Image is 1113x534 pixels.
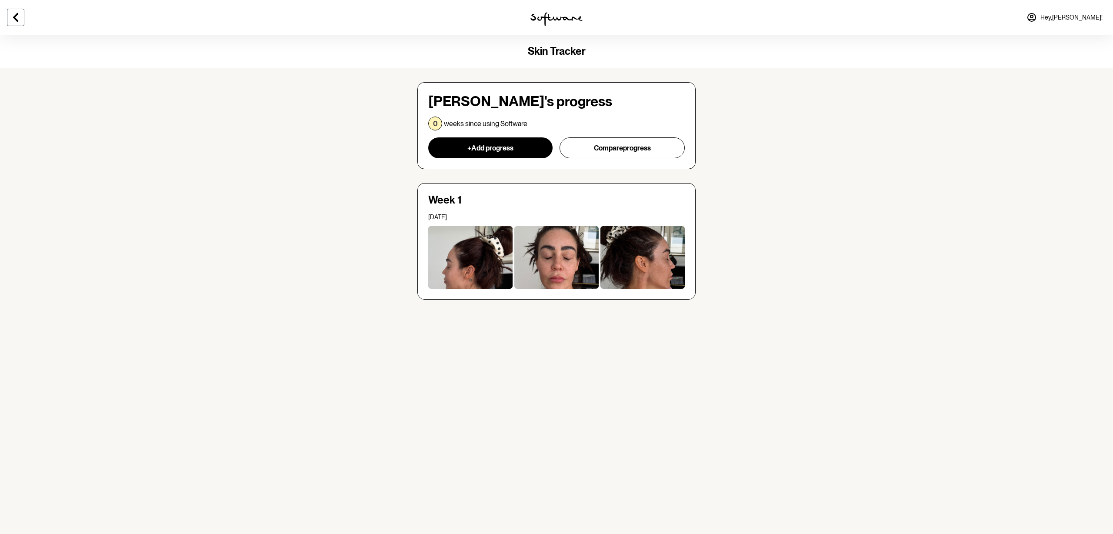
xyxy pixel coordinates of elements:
span: + [467,144,471,152]
p: weeks since using Software [444,120,527,128]
span: progress [623,144,651,152]
span: Hey, [PERSON_NAME] ! [1040,14,1103,21]
h3: [PERSON_NAME] 's progress [428,93,685,110]
span: [DATE] [428,214,447,220]
img: software logo [530,12,583,26]
h4: Week 1 [428,194,685,207]
a: Hey,[PERSON_NAME]! [1021,7,1108,28]
button: +Add progress [428,137,553,158]
p: 0 [433,120,438,128]
button: Compareprogress [560,137,685,158]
